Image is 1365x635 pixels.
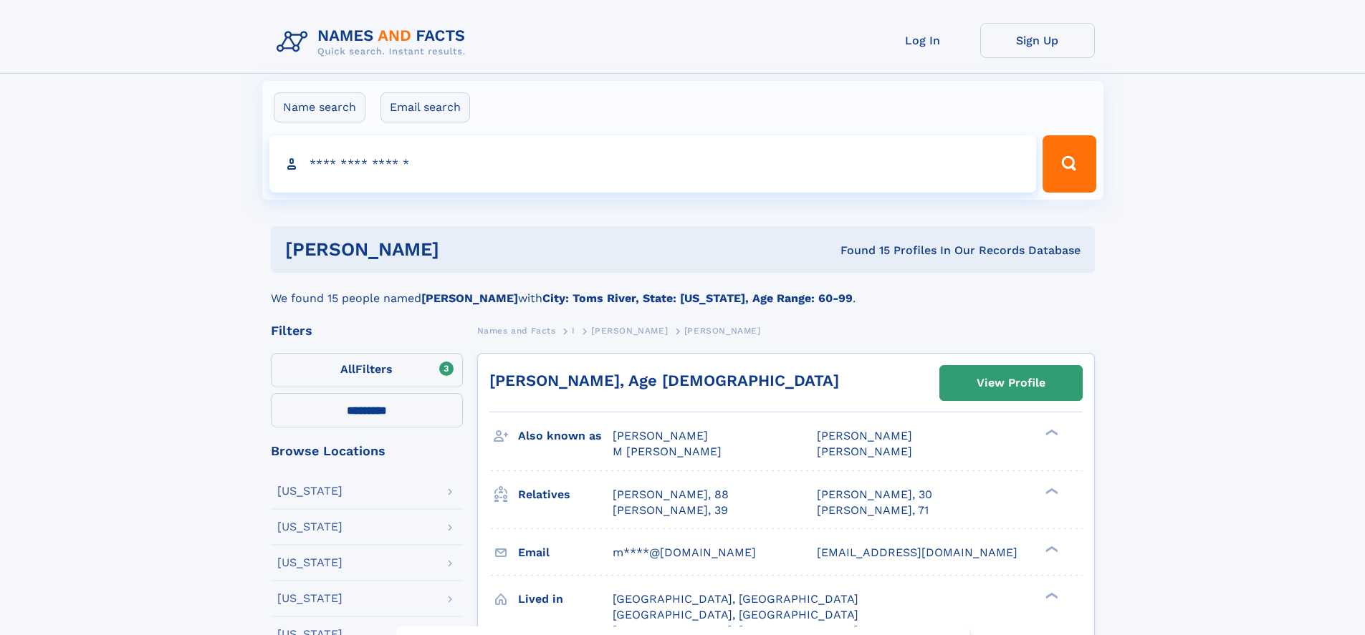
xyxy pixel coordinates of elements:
[613,503,728,518] a: [PERSON_NAME], 39
[380,92,470,122] label: Email search
[277,593,343,604] div: [US_STATE]
[817,546,1017,559] span: [EMAIL_ADDRESS][DOMAIN_NAME]
[271,273,1095,307] div: We found 15 people named with .
[591,321,668,339] a: [PERSON_NAME]
[1042,486,1059,495] div: ❯
[518,541,613,565] h3: Email
[817,487,932,503] a: [PERSON_NAME], 30
[591,326,668,336] span: [PERSON_NAME]
[271,23,477,62] img: Logo Names and Facts
[269,135,1037,193] input: search input
[1042,544,1059,553] div: ❯
[1042,591,1059,600] div: ❯
[542,291,853,305] b: City: Toms River, State: [US_STATE], Age Range: 60-99
[518,587,613,611] h3: Lived in
[518,424,613,448] h3: Also known as
[817,503,929,518] a: [PERSON_NAME], 71
[271,324,463,337] div: Filters
[613,608,858,621] span: [GEOGRAPHIC_DATA], [GEOGRAPHIC_DATA]
[477,321,556,339] a: Names and Facts
[274,92,365,122] label: Name search
[613,429,708,442] span: [PERSON_NAME]
[489,372,839,389] a: [PERSON_NAME], Age [DEMOGRAPHIC_DATA]
[271,353,463,387] label: Filters
[640,243,1081,258] div: Found 15 Profiles In Our Records Database
[421,291,518,305] b: [PERSON_NAME]
[1042,428,1059,437] div: ❯
[613,487,729,503] a: [PERSON_NAME], 88
[817,429,912,442] span: [PERSON_NAME]
[518,483,613,507] h3: Relatives
[340,362,355,376] span: All
[684,326,761,336] span: [PERSON_NAME]
[817,445,912,458] span: [PERSON_NAME]
[940,366,1082,400] a: View Profile
[277,485,343,497] div: [US_STATE]
[613,592,858,606] span: [GEOGRAPHIC_DATA], [GEOGRAPHIC_DATA]
[277,557,343,568] div: [US_STATE]
[572,326,575,336] span: I
[572,321,575,339] a: I
[285,241,640,258] h1: [PERSON_NAME]
[1043,135,1096,193] button: Search Button
[271,445,463,457] div: Browse Locations
[866,23,980,58] a: Log In
[977,367,1045,399] div: View Profile
[613,445,722,458] span: M [PERSON_NAME]
[980,23,1095,58] a: Sign Up
[277,521,343,533] div: [US_STATE]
